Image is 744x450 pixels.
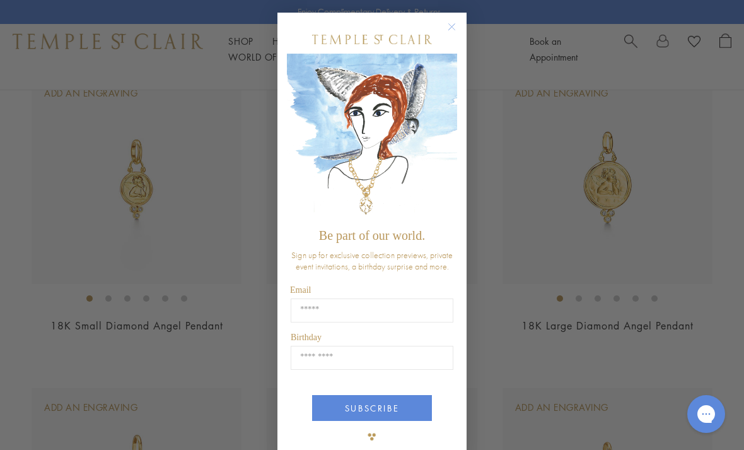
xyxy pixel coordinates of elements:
span: Be part of our world. [319,228,425,242]
span: Birthday [291,333,322,342]
span: Email [290,285,311,295]
img: TSC [359,424,385,449]
span: Sign up for exclusive collection previews, private event invitations, a birthday surprise and more. [291,249,453,272]
button: Close dialog [450,25,466,41]
img: Temple St. Clair [312,35,432,44]
img: c4a9eb12-d91a-4d4a-8ee0-386386f4f338.jpeg [287,54,457,222]
iframe: Gorgias live chat messenger [681,391,731,437]
button: SUBSCRIBE [312,395,432,421]
input: Email [291,299,453,323]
